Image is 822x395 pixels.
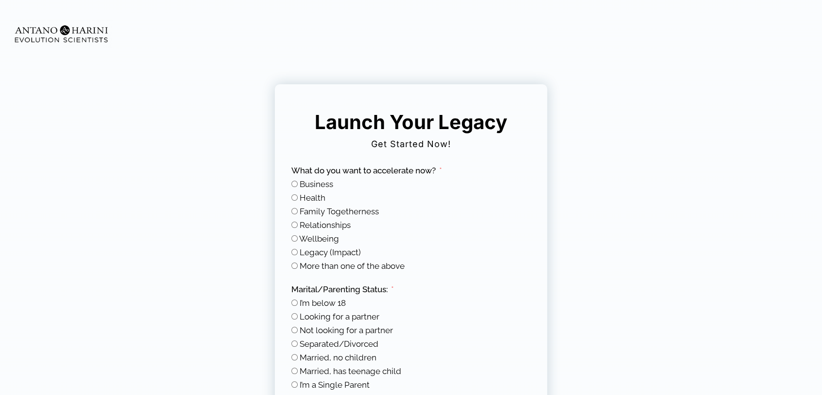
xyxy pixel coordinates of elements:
[291,340,298,347] input: Separated/Divorced
[291,194,298,201] input: Health
[300,339,378,349] span: Separated/Divorced
[290,135,532,153] h2: Get Started Now!
[291,249,298,255] input: Legacy (Impact)
[300,298,346,308] span: I’m below 18
[300,179,333,189] span: Business
[309,110,513,134] h5: Launch Your Legacy
[291,327,298,333] input: Not looking for a partner
[299,234,339,244] span: Wellbeing
[291,235,298,242] input: Wellbeing
[300,220,351,230] span: Relationships
[300,353,376,362] span: Married, no children
[291,208,298,214] input: Family Togetherness
[291,263,298,269] input: More than one of the above
[300,207,379,216] span: Family Togetherness
[291,284,394,295] label: Marital/Parenting Status:
[300,261,405,271] span: More than one of the above
[291,300,298,306] input: I’m below 18
[300,193,325,203] span: Health
[291,165,442,176] label: What do you want to accelerate now?
[300,325,393,335] span: Not looking for a partner
[10,20,112,48] img: Evolution-Scientist (2)
[291,181,298,187] input: Business
[291,313,298,320] input: Looking for a partner
[300,312,379,321] span: Looking for a partner
[291,354,298,360] input: Married, no children
[300,366,401,376] span: Married, has teenage child
[291,222,298,228] input: Relationships
[300,247,361,257] span: Legacy (Impact)
[291,368,298,374] input: Married, has teenage child
[300,380,370,390] span: I’m a Single Parent
[291,381,298,388] input: I’m a Single Parent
